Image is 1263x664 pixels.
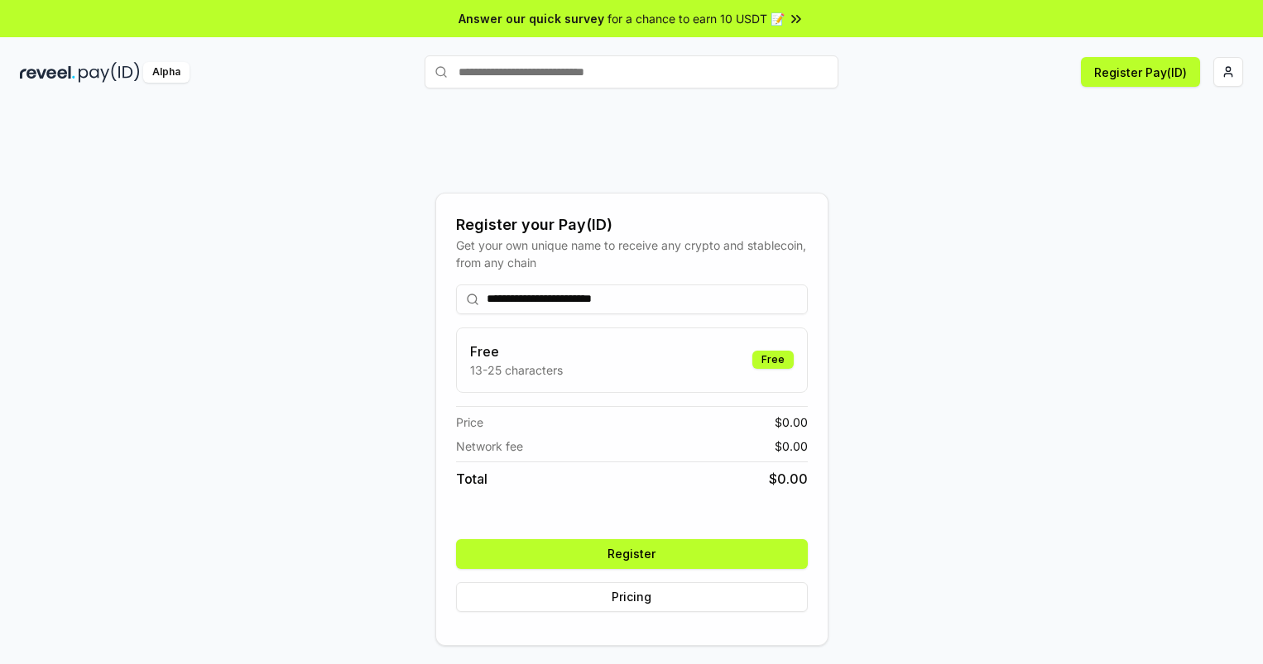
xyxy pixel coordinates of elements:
[456,437,523,455] span: Network fee
[456,236,808,271] div: Get your own unique name to receive any crypto and stablecoin, from any chain
[456,469,487,489] span: Total
[752,351,794,369] div: Free
[775,437,808,455] span: $ 0.00
[143,62,190,83] div: Alpha
[607,10,785,27] span: for a chance to earn 10 USDT 📝
[79,62,140,83] img: pay_id
[20,62,75,83] img: reveel_dark
[470,342,563,361] h3: Free
[456,213,808,236] div: Register your Pay(ID)
[456,539,808,569] button: Register
[1081,57,1200,87] button: Register Pay(ID)
[470,361,563,379] p: 13-25 characters
[456,582,808,612] button: Pricing
[456,413,483,431] span: Price
[459,10,604,27] span: Answer our quick survey
[775,413,808,431] span: $ 0.00
[769,469,808,489] span: $ 0.00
